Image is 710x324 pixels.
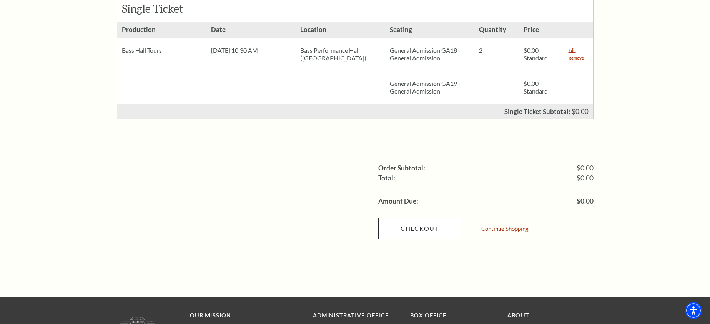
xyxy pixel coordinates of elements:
[296,22,385,38] h3: Location
[390,80,470,95] p: General Admission GA19 - General Admission
[569,54,584,62] a: Remove
[481,226,529,232] a: Continue Shopping
[474,22,519,38] h3: Quantity
[479,47,514,54] p: 2
[519,22,564,38] h3: Price
[378,165,425,172] label: Order Subtotal:
[685,302,702,319] div: Accessibility Menu
[206,38,296,63] div: [DATE] 10:30 AM
[577,175,594,182] span: $0.00
[410,311,496,321] p: BOX OFFICE
[378,175,395,182] label: Total:
[572,107,589,115] span: $0.00
[524,47,548,62] span: $0.00 Standard
[577,165,594,172] span: $0.00
[378,198,418,205] label: Amount Due:
[390,47,470,62] p: General Admission GA18 - General Admission
[313,311,399,321] p: Administrative Office
[117,38,206,63] div: Bass Hall Tours
[300,47,366,62] span: Bass Performance Hall ([GEOGRAPHIC_DATA])
[122,2,206,15] h2: Single Ticket
[206,22,296,38] h3: Date
[507,312,529,319] a: About
[378,218,461,239] a: Checkout
[117,22,206,38] h3: Production
[385,22,474,38] h3: Seating
[577,198,594,205] span: $0.00
[190,311,286,321] p: OUR MISSION
[504,108,570,115] p: Single Ticket Subtotal:
[569,47,576,54] a: Edit
[524,80,548,95] span: $0.00 Standard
